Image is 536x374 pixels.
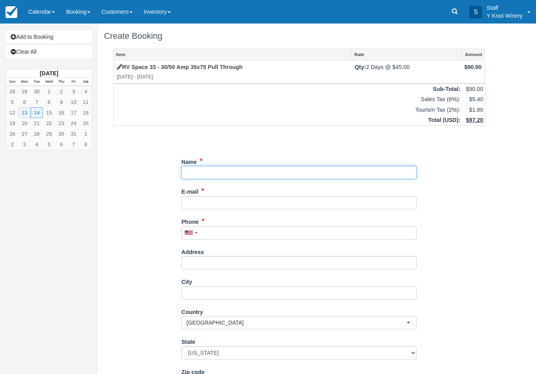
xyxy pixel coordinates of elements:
a: 3 [67,86,80,97]
a: 20 [18,118,31,129]
a: 10 [67,97,80,107]
a: 21 [31,118,43,129]
label: Country [181,305,203,316]
a: RV Space 33 - 30/50 Amp 35x75 Pull Through [117,64,242,70]
th: Thu [55,78,67,86]
label: E-mail [181,185,198,196]
label: Name [181,155,197,166]
div: S [469,6,482,18]
a: 26 [6,129,18,139]
td: 2 Days @ $45.00 [352,60,461,84]
a: 14 [31,107,43,118]
a: 31 [67,129,80,139]
a: 5 [43,139,55,150]
a: 8 [80,139,92,150]
label: State [181,335,195,346]
a: 27 [18,129,31,139]
a: 8 [43,97,55,107]
a: Item [114,49,352,60]
th: Sat [80,78,92,86]
a: 1 [80,129,92,139]
a: 28 [31,129,43,139]
div: United States: +1 [182,227,200,239]
a: 16 [55,107,67,118]
a: 7 [67,139,80,150]
strong: [DATE] [40,70,58,76]
a: 30 [31,86,43,97]
a: Rate [352,49,461,60]
label: City [181,275,192,286]
th: Sun [6,78,18,86]
a: 29 [43,129,55,139]
a: 13 [18,107,31,118]
td: Tourism Tax (2%): [114,105,462,115]
a: 30 [55,129,67,139]
img: checkfront-main-nav-mini-logo.png [5,6,17,18]
a: 17 [67,107,80,118]
a: 18 [80,107,92,118]
a: 9 [55,97,67,107]
a: 4 [80,86,92,97]
u: $97.20 [466,117,483,123]
a: 2 [6,139,18,150]
a: 28 [6,86,18,97]
label: Phone [181,215,199,226]
label: Address [181,245,204,256]
a: 6 [55,139,67,150]
a: 29 [18,86,31,97]
td: $1.80 [461,105,485,115]
a: 22 [43,118,55,129]
a: 2 [55,86,67,97]
a: 4 [31,139,43,150]
a: 24 [67,118,80,129]
a: 7 [31,97,43,107]
th: Mon [18,78,31,86]
h1: Create Booking [104,31,494,41]
em: [DATE] - [DATE] [117,73,349,81]
a: 25 [80,118,92,129]
a: Amount [462,49,485,60]
td: Sales Tax (6%): [114,94,462,105]
a: 1 [43,86,55,97]
strong: Qty [355,64,366,70]
a: 12 [6,107,18,118]
strong: Total ( ): [428,117,460,123]
a: Add to Booking [6,31,92,43]
a: 15 [43,107,55,118]
span: USD [445,117,456,123]
th: Wed [43,78,55,86]
td: $90.00 [461,84,485,94]
a: 3 [18,139,31,150]
p: Staff [487,4,523,12]
th: Tue [31,78,43,86]
a: 19 [6,118,18,129]
td: $5.40 [461,94,485,105]
a: 5 [6,97,18,107]
a: Clear All [6,45,92,58]
td: $90.00 [461,60,485,84]
a: 6 [18,97,31,107]
button: [GEOGRAPHIC_DATA] [181,316,417,329]
a: 11 [80,97,92,107]
a: 23 [55,118,67,129]
strong: Sub-Total: [433,86,460,92]
th: Fri [67,78,80,86]
span: [GEOGRAPHIC_DATA] [186,319,407,327]
p: Y Knot Winery [487,12,523,20]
